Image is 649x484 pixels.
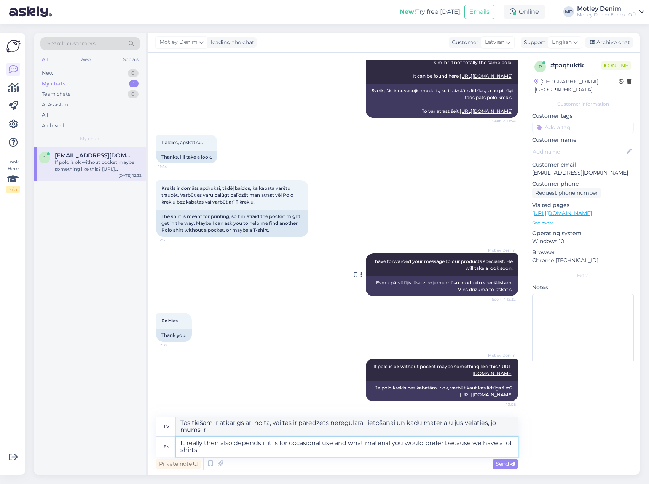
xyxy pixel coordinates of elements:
span: Paldies, apskatīšu. [161,139,203,145]
span: Motley Denim [159,38,198,46]
span: Online [601,61,631,70]
a: [URL][DOMAIN_NAME] [460,73,513,79]
span: p [539,64,542,69]
div: Customer information [532,101,634,107]
div: Team chats [42,90,70,98]
p: [EMAIL_ADDRESS][DOMAIN_NAME] [532,169,634,177]
div: leading the chat [208,38,254,46]
span: 11:54 [158,164,187,170]
div: Try free [DATE]: [400,7,461,16]
div: 2 / 3 [6,186,20,193]
p: Visited pages [532,201,634,209]
div: Web [79,54,92,64]
div: 0 [128,90,139,98]
div: 0 [128,69,139,77]
span: Send [496,460,515,467]
div: Sveiki, šis ir novecojis modelis, ko ir aizstājis līdzīgs, ja ne pilnīgi tāds pats polo krekls. T... [366,84,518,118]
span: 12:31 [158,237,187,243]
div: Esmu pārsūtījis jūsu ziņojumu mūsu produktu speciālistam. Viņš drīzumā to izskatīs. [366,276,518,296]
div: Motley Denim [577,6,636,12]
span: 13:08 [487,402,516,407]
a: [URL][DOMAIN_NAME] [460,108,513,114]
div: Support [521,38,545,46]
span: English [552,38,572,46]
button: Emails [464,5,494,19]
div: Ja polo krekls bez kabatām ir ok, varbūt kaut kas līdzīgs šim? [366,381,518,401]
div: AI Assistant [42,101,70,109]
span: 12:32 [158,342,187,348]
div: Archive chat [585,37,633,48]
span: Seen ✓ 12:32 [487,296,516,302]
p: Chrome [TECHNICAL_ID] [532,256,634,264]
span: If polo is ok without pocket maybe something like this? [373,364,513,376]
p: Customer name [532,136,634,144]
input: Add a tag [532,122,634,133]
div: Extra [532,272,634,279]
div: Thanks, I'll take a look. [156,151,217,163]
div: If polo is ok without pocket maybe something like this? [URL][DOMAIN_NAME] [55,159,142,173]
span: Search customers [47,40,96,48]
span: Motley Denim [487,353,516,358]
div: en [164,440,170,453]
div: [GEOGRAPHIC_DATA], [GEOGRAPHIC_DATA] [534,78,619,94]
div: lv [164,420,169,433]
p: Operating system [532,229,634,237]
span: juris@apollo.lv [55,152,134,159]
span: I have forwarded your message to our products specialist. He will take a look soon. [372,258,514,271]
span: Paldies. [161,318,179,324]
div: Socials [121,54,140,64]
div: [DATE] 12:32 [118,173,142,178]
span: Latvian [485,38,504,46]
span: Krekls ir domāts apdrukai, tādēļ baidos, ka kabata varētu traucēt. Varbūt es varu palūgt palīdzēt... [161,185,295,205]
div: Online [504,5,545,19]
div: New [42,69,53,77]
a: [URL][DOMAIN_NAME] [460,392,513,397]
span: Seen ✓ 11:54 [487,118,516,124]
p: Windows 10 [532,237,634,245]
span: Motley Denim [487,247,516,253]
div: MD [563,6,574,17]
div: Archived [42,122,64,130]
div: The shirt is meant for printing, so I'm afraid the pocket might get in the way. Maybe I can ask y... [156,210,308,237]
textarea: It really then also depends if it is for occasional use and what material you would prefer becaus... [176,437,518,457]
p: Customer phone [532,180,634,188]
a: Motley DenimMotley Denim Europe OÜ [577,6,644,18]
img: Askly Logo [6,39,21,53]
div: Look Here [6,159,20,193]
div: Motley Denim Europe OÜ [577,12,636,18]
div: # paqtuktk [550,61,601,70]
div: Customer [449,38,478,46]
div: All [40,54,49,64]
p: Customer email [532,161,634,169]
p: Customer tags [532,112,634,120]
input: Add name [533,147,625,156]
p: See more ... [532,220,634,226]
div: Request phone number [532,188,601,198]
b: New! [400,8,416,15]
textarea: Tas tiešām ir atkarīgs arī no tā, vai tas ir paredzēts neregulārai lietošanai un kādu materiālu j... [176,417,518,436]
span: j [43,155,46,160]
div: My chats [42,80,65,88]
div: 1 [129,80,139,88]
div: Thank you. [156,329,192,342]
p: Browser [532,248,634,256]
a: [URL][DOMAIN_NAME] [532,210,592,216]
p: Notes [532,284,634,292]
span: My chats [80,135,100,142]
div: Private note [156,459,201,469]
div: All [42,111,48,119]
